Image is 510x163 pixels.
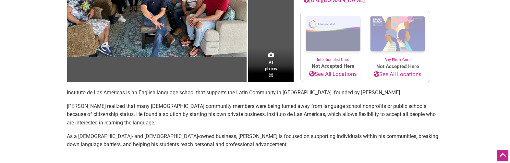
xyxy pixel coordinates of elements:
[67,132,443,149] p: As a [DEMOGRAPHIC_DATA]- and [DEMOGRAPHIC_DATA]-owned business, [PERSON_NAME] is focused on suppo...
[67,88,443,97] p: Instituto de Las Américas is an English language school that supports the Latin Community in [GEO...
[301,63,365,70] span: Not Accepted Here
[365,70,430,79] a: See All Locations
[265,59,277,78] span: All photos (2)
[301,11,365,57] img: Intentionalist Card
[365,11,430,63] a: Buy Black Card
[301,11,365,63] a: Intentionalist Card
[67,102,443,127] p: [PERSON_NAME] realized that many [DEMOGRAPHIC_DATA] community members were being turned away from...
[365,11,430,57] img: Buy Black Card
[301,70,365,78] a: See All Locations
[497,150,508,161] div: Scroll Back to Top
[365,63,430,70] span: Not Accepted Here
